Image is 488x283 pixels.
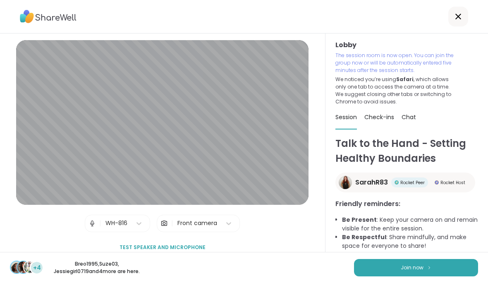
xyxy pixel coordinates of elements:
[342,250,478,276] li: : Share your experiences rather than advice, as peers are not mental health professionals.
[335,136,478,166] h1: Talk to the Hand - Setting Healthy Boundaries
[20,7,77,26] img: ShareWell Logo
[171,215,173,232] span: |
[342,233,478,250] li: : Share mindfully, and make space for everyone to share!
[17,261,29,273] img: Suze03
[401,264,423,271] span: Join now
[89,215,96,232] img: Microphone
[335,52,455,74] p: The session room is now open. You can join the group now or will be automatically entered five mi...
[440,180,465,186] span: Rocket Host
[355,177,388,187] span: SarahR83
[24,261,36,273] img: Jessiegirl0719
[116,239,209,256] button: Test speaker and microphone
[342,233,386,241] b: Be Respectful
[395,180,399,185] img: Rocket Peer
[120,244,206,251] span: Test speaker and microphone
[160,215,168,232] img: Camera
[335,113,357,121] span: Session
[105,219,127,228] div: WH-816
[11,261,22,273] img: Breo1995
[335,76,455,106] p: We noticed you’re using , which allows only one tab to access the camera at a time. We suggest cl...
[342,216,377,224] b: Be Present
[99,215,101,232] span: |
[335,199,478,209] h3: Friendly reminders:
[50,260,143,275] p: Breo1995 , Suze03 , Jessiegirl0719 and 4 more are here.
[335,173,475,192] a: SarahR83SarahR83Rocket PeerRocket PeerRocket HostRocket Host
[435,180,439,185] img: Rocket Host
[402,113,416,121] span: Chat
[427,265,432,270] img: ShareWell Logomark
[354,259,478,276] button: Join now
[342,250,383,259] b: Avoid Advice
[400,180,425,186] span: Rocket Peer
[33,264,41,272] span: +4
[342,216,478,233] li: : Keep your camera on and remain visible for the entire session.
[364,113,394,121] span: Check-ins
[177,219,217,228] div: Front camera
[396,76,414,83] b: Safari
[335,40,478,50] h3: Lobby
[339,176,352,189] img: SarahR83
